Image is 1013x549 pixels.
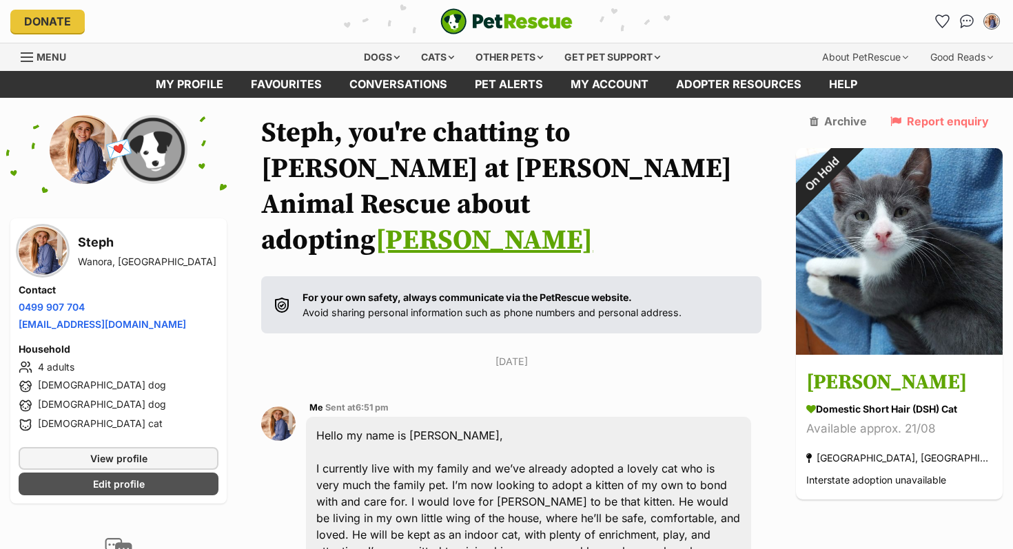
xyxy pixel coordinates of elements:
[985,14,999,28] img: Steph profile pic
[921,43,1003,71] div: Good Reads
[10,10,85,33] a: Donate
[440,8,573,34] img: logo-e224e6f780fb5917bec1dbf3a21bbac754714ae5b6737aabdf751b685950b380.svg
[119,115,187,184] img: DRU Animal Rescue profile pic
[931,10,953,32] a: Favourites
[806,402,992,416] div: Domestic Short Hair (DSH) Cat
[142,71,237,98] a: My profile
[37,51,66,63] span: Menu
[890,115,989,127] a: Report enquiry
[325,402,389,413] span: Sent at
[261,406,296,441] img: Steph profile pic
[303,291,632,303] strong: For your own safety, always communicate via the PetRescue website.
[956,10,978,32] a: Conversations
[19,378,218,395] li: [DEMOGRAPHIC_DATA] dog
[19,301,85,313] a: 0499 907 704
[19,227,67,275] img: Steph profile pic
[411,43,464,71] div: Cats
[810,115,867,127] a: Archive
[78,233,216,252] h3: Steph
[777,129,866,218] div: On Hold
[662,71,815,98] a: Adopter resources
[354,43,409,71] div: Dogs
[19,447,218,470] a: View profile
[78,255,216,269] div: Wanora, [GEOGRAPHIC_DATA]
[21,43,76,68] a: Menu
[93,477,145,491] span: Edit profile
[815,71,871,98] a: Help
[806,448,992,467] div: [GEOGRAPHIC_DATA], [GEOGRAPHIC_DATA]
[19,473,218,495] a: Edit profile
[303,290,682,320] p: Avoid sharing personal information such as phone numbers and personal address.
[376,223,593,258] a: [PERSON_NAME]
[336,71,461,98] a: conversations
[19,318,186,330] a: [EMAIL_ADDRESS][DOMAIN_NAME]
[261,115,761,258] h1: Steph, you're chatting to [PERSON_NAME] at [PERSON_NAME] Animal Rescue about adopting
[50,115,119,184] img: Steph profile pic
[461,71,557,98] a: Pet alerts
[90,451,147,466] span: View profile
[19,359,218,375] li: 4 adults
[812,43,918,71] div: About PetRescue
[796,344,1003,358] a: On Hold
[440,8,573,34] a: PetRescue
[466,43,553,71] div: Other pets
[796,148,1003,355] img: Vinnie
[555,43,670,71] div: Get pet support
[806,474,946,486] span: Interstate adoption unavailable
[19,417,218,433] li: [DEMOGRAPHIC_DATA] cat
[960,14,974,28] img: chat-41dd97257d64d25036548639549fe6c8038ab92f7586957e7f3b1b290dea8141.svg
[19,283,218,297] h4: Contact
[19,397,218,414] li: [DEMOGRAPHIC_DATA] dog
[19,342,218,356] h4: Household
[796,357,1003,499] a: [PERSON_NAME] Domestic Short Hair (DSH) Cat Available approx. 21/08 [GEOGRAPHIC_DATA], [GEOGRAPHI...
[806,367,992,398] h3: [PERSON_NAME]
[931,10,1003,32] ul: Account quick links
[261,354,761,369] p: [DATE]
[557,71,662,98] a: My account
[237,71,336,98] a: Favourites
[806,419,992,438] div: Available approx. 21/08
[981,10,1003,32] button: My account
[356,402,389,413] span: 6:51 pm
[309,402,323,413] span: Me
[103,134,134,164] span: 💌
